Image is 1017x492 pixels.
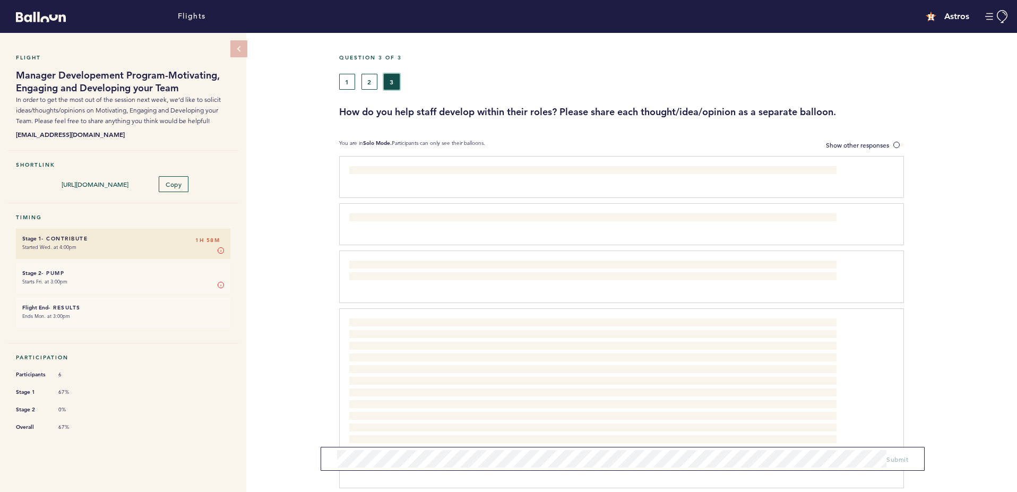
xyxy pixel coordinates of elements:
time: Starts Fri. at 3:00pm [22,278,67,285]
button: 2 [361,74,377,90]
span: 0% [58,406,90,413]
h1: Manager Developement Program-Motivating, Engaging and Developing your Team [16,69,230,94]
small: Flight End [22,304,48,311]
h5: Flight [16,54,230,61]
button: Copy [159,176,188,192]
time: Ends Mon. at 3:00pm [22,313,70,320]
span: Overall [16,422,48,433]
span: 67% [58,424,90,431]
span: 67% [58,389,90,396]
span: Give regular feedback. [349,167,414,176]
button: Submit [886,454,908,464]
span: Stage 2 [16,404,48,415]
small: Stage 2 [22,270,41,277]
span: In order to get the most out of the session next week, we’d like to solicit ideas/thoughts/opinio... [16,96,221,125]
button: 3 [384,74,400,90]
a: Flights [178,11,206,22]
h4: Astros [944,10,969,23]
h5: Timing [16,214,230,221]
span: Allow for cross-functional collaboration, which is essential for learning, sharing and flourishing. [349,214,617,223]
button: 1 [339,74,355,90]
span: 1H 58M [195,235,220,246]
span: Stage 1 [16,387,48,398]
time: Started Wed. at 4:00pm [22,244,76,251]
h6: - Results [22,304,224,311]
span: Participants [16,369,48,380]
small: Stage 1 [22,235,41,242]
a: Balloon [8,11,66,22]
h3: How do you help staff develop within their roles? Please share each thought/idea/opinion as a sep... [339,106,1009,118]
svg: Balloon [16,12,66,22]
span: Copy [166,180,182,188]
p: You are in Participants can only see their balloons. [339,140,485,151]
h6: - Contribute [22,235,224,242]
h5: Participation [16,354,230,361]
span: 6 [58,371,90,378]
span: Bi-directional feedback is important (particularly upward feedback), building upon a manager rela... [349,262,822,281]
button: Manage Account [985,10,1009,23]
span: Show other responses [826,141,889,149]
b: Solo Mode. [363,140,392,146]
h6: - Pump [22,270,224,277]
h5: Question 3 of 3 [339,54,1009,61]
span: Submit [886,455,908,463]
span: L ipsu dolors ametco adipiscing elit sed doei temp inc utlabore etdo ma a enima minimven quisnost... [349,320,838,466]
b: [EMAIL_ADDRESS][DOMAIN_NAME] [16,129,230,140]
h5: Shortlink [16,161,230,168]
